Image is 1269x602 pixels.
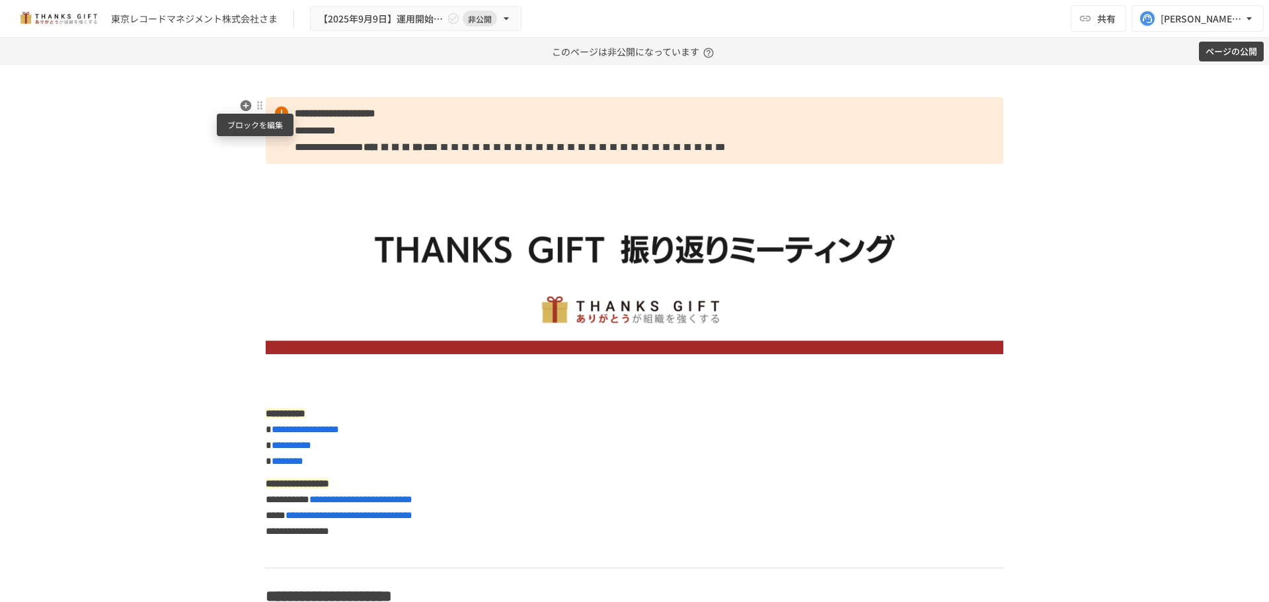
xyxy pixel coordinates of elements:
[463,12,497,26] span: 非公開
[1199,42,1264,62] button: ページの公開
[310,6,521,32] button: 【2025年9月9日】運用開始後 振り返りミーティング非公開
[1132,5,1264,32] button: [PERSON_NAME][EMAIL_ADDRESS][DOMAIN_NAME]
[217,114,293,136] div: ブロックを編集
[1161,11,1243,27] div: [PERSON_NAME][EMAIL_ADDRESS][DOMAIN_NAME]
[1071,5,1126,32] button: 共有
[111,12,278,26] div: 東京レコードマネジメント株式会社さま
[266,170,1003,354] img: pSTppPOFIv4Q9QAjbJfZ9V5P2KgKrvxDIm8r7vgeCXl
[1097,11,1116,26] span: 共有
[552,38,718,65] p: このページは非公開になっています
[319,11,444,27] span: 【2025年9月9日】運用開始後 振り返りミーティング
[16,8,100,29] img: mMP1OxWUAhQbsRWCurg7vIHe5HqDpP7qZo7fRoNLXQh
